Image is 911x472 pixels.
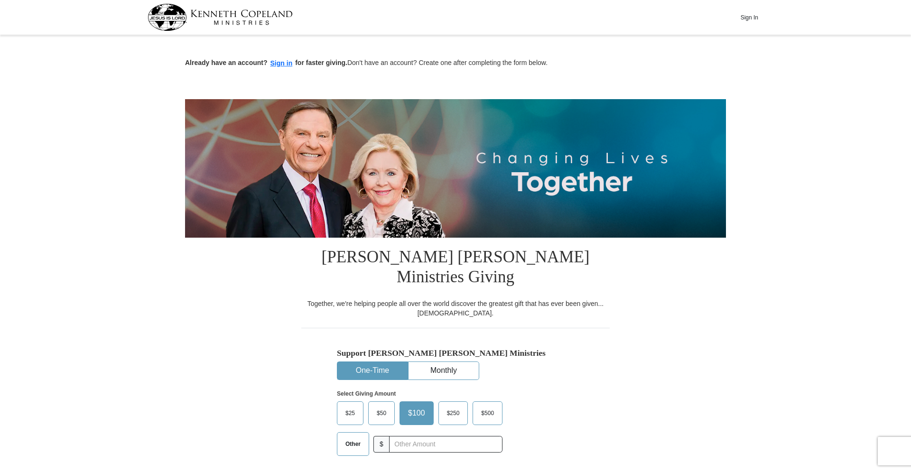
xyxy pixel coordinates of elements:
img: kcm-header-logo.svg [148,4,293,31]
span: $100 [403,406,430,420]
span: $25 [341,406,360,420]
span: $500 [476,406,499,420]
strong: Select Giving Amount [337,390,396,397]
button: Monthly [409,362,479,379]
span: Other [341,437,365,451]
p: Don't have an account? Create one after completing the form below. [185,58,726,69]
span: $250 [442,406,465,420]
h5: Support [PERSON_NAME] [PERSON_NAME] Ministries [337,348,574,358]
span: $ [373,436,390,453]
div: Together, we're helping people all over the world discover the greatest gift that has ever been g... [301,299,610,318]
strong: Already have an account? for faster giving. [185,59,347,66]
h1: [PERSON_NAME] [PERSON_NAME] Ministries Giving [301,238,610,299]
button: One-Time [337,362,408,379]
span: $50 [372,406,391,420]
button: Sign In [735,10,763,25]
input: Other Amount [389,436,502,453]
button: Sign in [268,58,296,69]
